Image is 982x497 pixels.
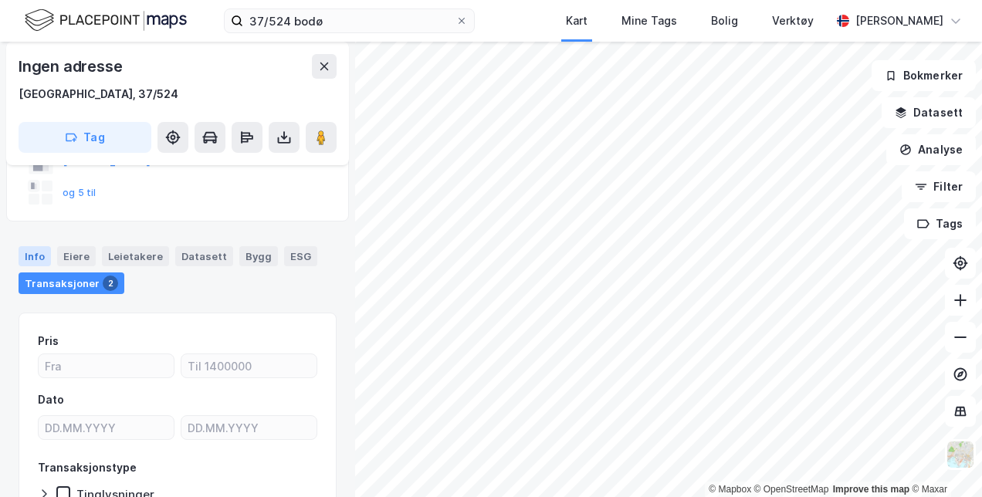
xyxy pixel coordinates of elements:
button: Analyse [886,134,976,165]
div: Kontrollprogram for chat [905,423,982,497]
div: Bygg [239,246,278,266]
div: Transaksjoner [19,272,124,294]
div: Datasett [175,246,233,266]
div: Verktøy [772,12,814,30]
img: logo.f888ab2527a4732fd821a326f86c7f29.svg [25,7,187,34]
div: [PERSON_NAME] [855,12,943,30]
input: Fra [39,354,174,377]
div: Eiere [57,246,96,266]
input: DD.MM.YYYY [181,416,317,439]
div: Leietakere [102,246,169,266]
button: Datasett [882,97,976,128]
div: Info [19,246,51,266]
div: Bolig [711,12,738,30]
iframe: Chat Widget [905,423,982,497]
div: Kart [566,12,588,30]
input: DD.MM.YYYY [39,416,174,439]
div: ESG [284,246,317,266]
div: Mine Tags [621,12,677,30]
div: 2 [103,276,118,291]
div: Pris [38,332,59,350]
div: Transaksjonstype [38,458,137,477]
div: Dato [38,390,64,409]
input: Til 1400000 [181,354,317,377]
input: Søk på adresse, matrikkel, gårdeiere, leietakere eller personer [243,9,455,32]
div: Ingen adresse [19,54,125,79]
button: Tags [904,208,976,239]
button: Filter [902,171,976,202]
a: Mapbox [709,484,751,495]
div: [GEOGRAPHIC_DATA], 37/524 [19,85,178,103]
a: Improve this map [833,484,909,495]
button: Tag [19,122,151,153]
button: Bokmerker [872,60,976,91]
a: OpenStreetMap [754,484,829,495]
